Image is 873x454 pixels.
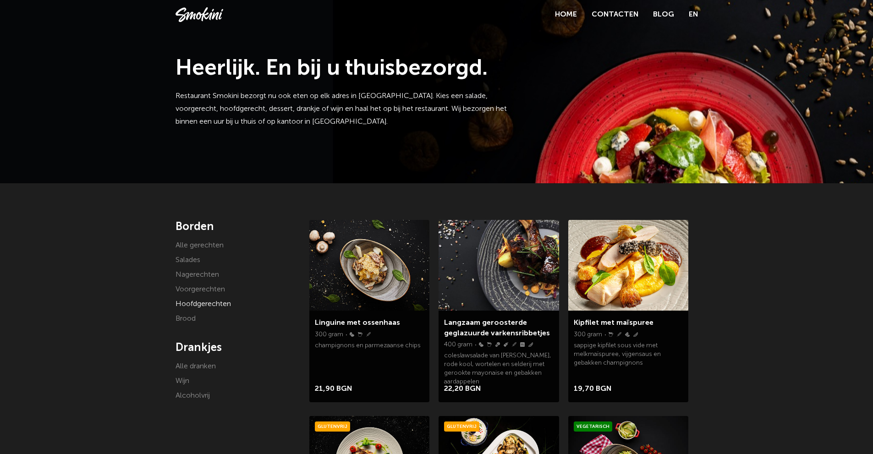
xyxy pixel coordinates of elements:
[617,332,621,337] img: Wheat.svg
[315,319,400,327] a: Linguine met ossenhaas
[315,332,343,338] font: 300 gram
[309,220,429,311] img: Smokini_Winter_Menu_25.jpg
[574,343,661,366] font: sappige kipfilet sous vide met melkmaïspuree, vijgensaus en gebakken champignons
[315,343,421,349] font: champignons en parmezaanse chips
[350,332,354,337] img: Eggs.svg
[176,342,222,353] font: Drankjes
[176,221,214,232] font: Borden
[176,242,224,249] a: Alle gerechten
[176,377,189,385] a: Wijn
[520,342,525,347] img: SO.svg
[176,392,210,399] a: Alcoholvrij
[176,93,507,126] font: Restaurant Smokini bezorgt nu ook eten op elk adres in [GEOGRAPHIC_DATA]. Kies een salade, voorge...
[358,332,362,337] img: Milk.svg
[176,271,219,279] a: Nagerechten
[592,11,638,18] a: Contacten
[689,11,698,18] font: EN
[633,332,638,337] img: Soy.svg
[366,332,371,337] img: Wheat.svg
[609,332,613,337] img: Milk.svg
[176,58,488,80] font: Heerlijk. En bij u thuisbezorgd.
[504,342,508,347] img: Sinape.svg
[315,385,352,393] font: 21,90 BGN
[479,342,483,347] img: Eggs.svg
[574,385,611,393] font: 19,70 BGN
[574,332,602,338] font: 300 gram
[487,342,492,347] img: Milk.svg
[568,220,688,311] img: Smokini_Winter_Menu_30.jpg
[176,315,196,323] a: Brood
[439,220,559,311] img: rebra.jpg
[444,353,551,385] font: coleslawsalade van [PERSON_NAME], rode kool, wortelen en selderij met gerookte mayonaise en gebak...
[495,342,500,347] img: Celery.svg
[444,385,481,393] font: 22,20 BGN
[625,332,630,337] img: Peanuts.svg
[528,342,533,347] img: Soy.svg
[176,286,225,293] a: Voorgerechten
[447,424,477,429] font: Glutenvrij
[444,342,472,348] font: 400 gram
[574,319,653,327] a: Kipfilet met maïspuree
[653,11,674,18] a: Blog
[512,342,516,347] img: Wheat.svg
[577,424,609,429] font: Vegetarisch
[176,363,216,370] a: Alle dranken
[689,8,698,21] a: EN
[176,301,231,308] a: Hoofdgerechten
[318,424,347,429] font: Glutenvrij
[176,257,200,264] a: Salades
[444,319,550,337] a: Langzaam geroosterde geglazuurde varkensribbetjes
[555,11,577,18] a: Home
